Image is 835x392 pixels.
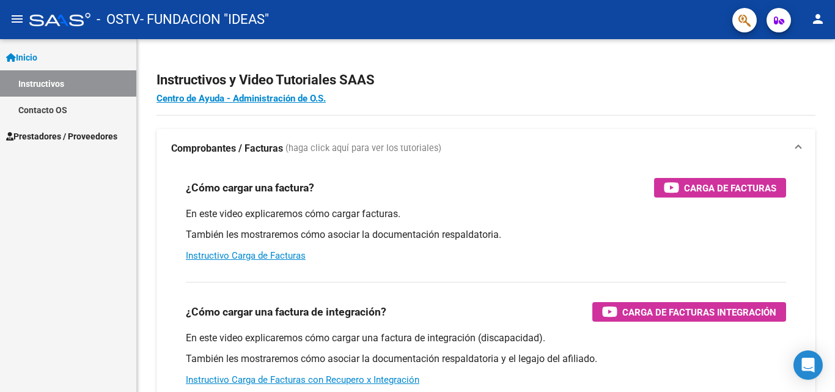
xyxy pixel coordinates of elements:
button: Carga de Facturas [654,178,786,198]
span: - OSTV [97,6,140,33]
strong: Comprobantes / Facturas [171,142,283,155]
span: (haga click aquí para ver los tutoriales) [285,142,441,155]
a: Instructivo Carga de Facturas con Recupero x Integración [186,374,419,385]
h3: ¿Cómo cargar una factura? [186,179,314,196]
mat-icon: person [811,12,825,26]
h2: Instructivos y Video Tutoriales SAAS [156,68,815,92]
mat-icon: menu [10,12,24,26]
p: También les mostraremos cómo asociar la documentación respaldatoria y el legajo del afiliado. [186,352,786,366]
p: También les mostraremos cómo asociar la documentación respaldatoria. [186,228,786,242]
mat-expansion-panel-header: Comprobantes / Facturas (haga click aquí para ver los tutoriales) [156,129,815,168]
a: Instructivo Carga de Facturas [186,250,306,261]
h3: ¿Cómo cargar una factura de integración? [186,303,386,320]
p: En este video explicaremos cómo cargar facturas. [186,207,786,221]
button: Carga de Facturas Integración [592,302,786,322]
span: Inicio [6,51,37,64]
span: Prestadores / Proveedores [6,130,117,143]
a: Centro de Ayuda - Administración de O.S. [156,93,326,104]
span: - FUNDACION "IDEAS" [140,6,269,33]
p: En este video explicaremos cómo cargar una factura de integración (discapacidad). [186,331,786,345]
div: Open Intercom Messenger [793,350,823,380]
span: Carga de Facturas [684,180,776,196]
span: Carga de Facturas Integración [622,305,776,320]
